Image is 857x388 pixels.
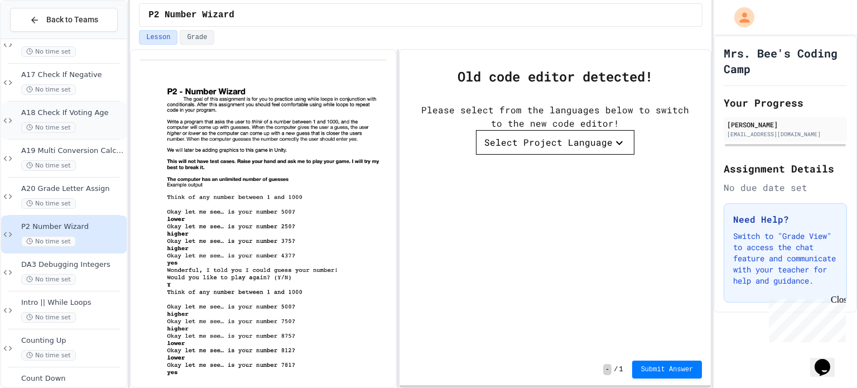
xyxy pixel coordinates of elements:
[764,295,846,342] iframe: chat widget
[21,236,76,247] span: No time set
[21,298,124,308] span: Intro || While Loops
[21,198,76,209] span: No time set
[733,213,837,226] h3: Need Help?
[4,4,77,71] div: Chat with us now!Close
[724,45,847,76] h1: Mrs. Bee's Coding Camp
[21,336,124,346] span: Counting Up
[180,30,214,45] button: Grade
[727,119,844,130] div: [PERSON_NAME]
[724,181,847,194] div: No due date set
[21,184,124,194] span: A20 Grade Letter Assign
[21,350,76,361] span: No time set
[10,8,118,32] button: Back to Teams
[21,122,76,133] span: No time set
[21,374,124,384] span: Count Down
[148,8,234,22] span: P2 Number Wizard
[632,361,702,379] button: Submit Answer
[139,30,177,45] button: Lesson
[21,160,76,171] span: No time set
[46,14,98,26] span: Back to Teams
[21,46,76,57] span: No time set
[458,66,653,87] div: Old code editor detected!
[21,312,76,323] span: No time set
[733,231,837,286] p: Switch to "Grade View" to access the chat feature and communicate with your teacher for help and ...
[641,365,694,374] span: Submit Answer
[476,130,634,155] button: Select Project Language
[614,365,618,374] span: /
[21,274,76,285] span: No time set
[21,70,124,80] span: A17 Check If Negative
[21,222,124,232] span: P2 Number Wizard
[603,364,612,375] span: -
[723,4,757,30] div: My Account
[21,260,124,270] span: DA3 Debugging Integers
[484,136,613,149] div: Select Project Language
[21,146,124,156] span: A19 Multi Conversion Calculator
[21,84,76,95] span: No time set
[810,343,846,377] iframe: chat widget
[724,161,847,176] h2: Assignment Details
[724,95,847,111] h2: Your Progress
[619,365,623,374] span: 1
[727,130,844,138] div: [EMAIL_ADDRESS][DOMAIN_NAME]
[21,108,124,118] span: A18 Check If Voting Age
[416,103,695,130] div: Please select from the languages below to switch to the new code editor!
